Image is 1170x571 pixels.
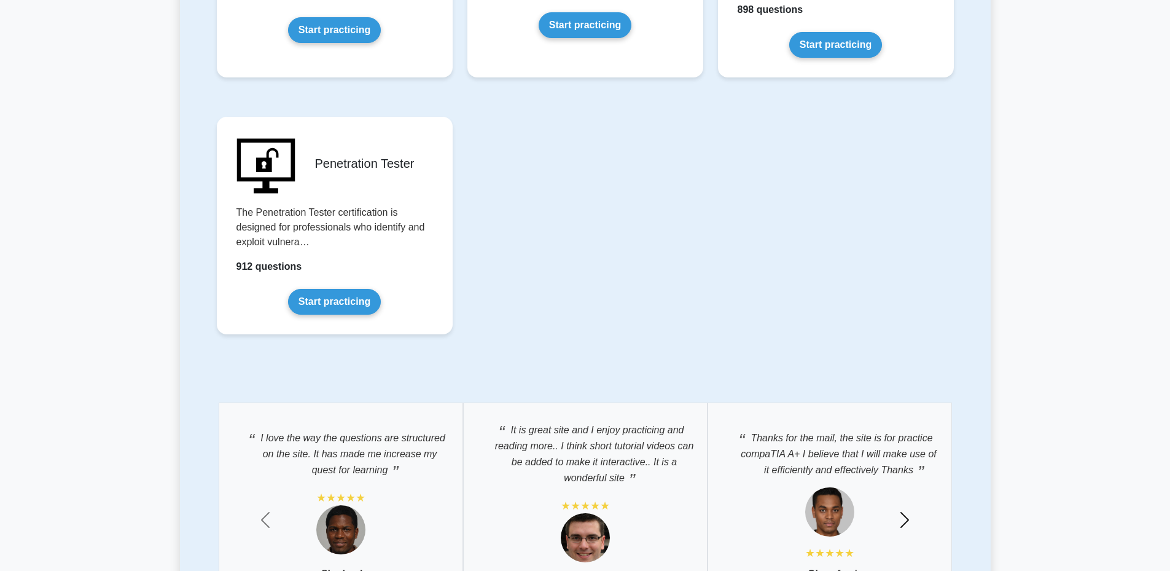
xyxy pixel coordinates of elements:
p: Thanks for the mail, the site is for practice compaTIA A+ I believe that I will make use of it ef... [720,423,939,478]
p: It is great site and I enjoy practicing and reading more.. I think short tutorial videos can be a... [476,415,695,486]
p: I love the way the questions are structured on the site. It has made me increase my quest for lea... [232,423,450,478]
a: Start practicing [288,17,381,43]
img: Testimonial 1 [805,487,854,537]
div: ★★★★★ [316,490,365,505]
a: Start practicing [539,12,631,38]
a: Start practicing [789,32,882,58]
img: Testimonial 1 [316,505,365,554]
img: Testimonial 1 [561,513,610,562]
a: Start practicing [288,289,381,315]
div: ★★★★★ [805,546,854,561]
div: ★★★★★ [561,498,610,513]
